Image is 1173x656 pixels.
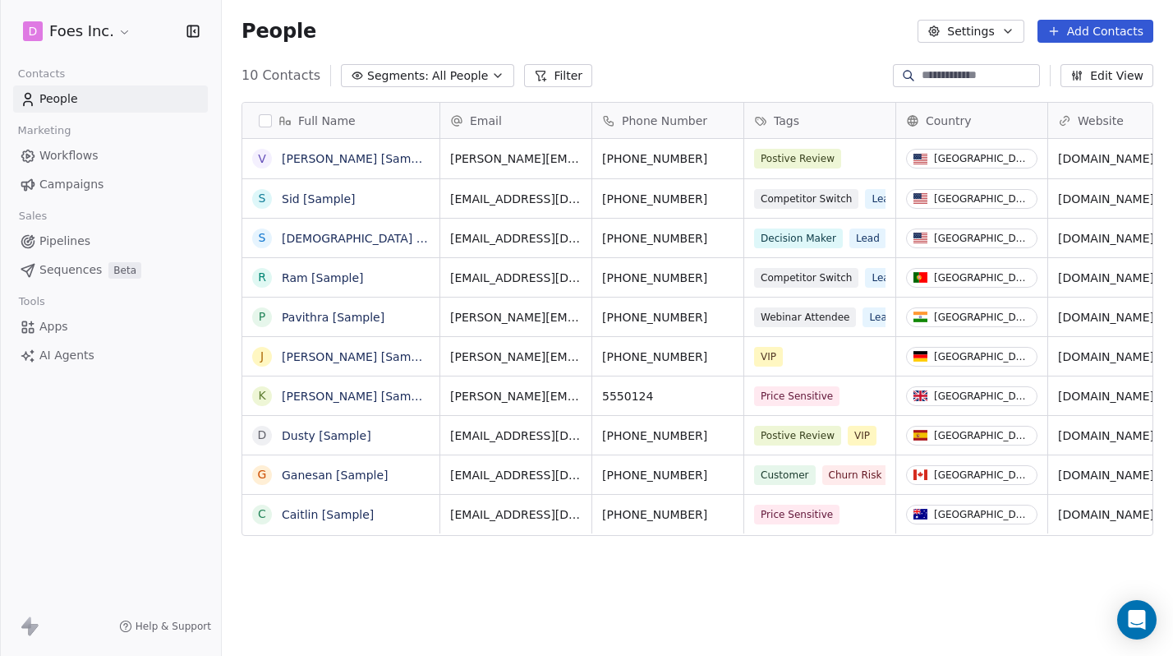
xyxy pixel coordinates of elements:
[39,347,94,364] span: AI Agents
[602,309,734,326] span: [PHONE_NUMBER]
[1058,152,1154,165] a: [DOMAIN_NAME]
[1058,350,1154,363] a: [DOMAIN_NAME]
[822,465,889,485] span: Churn Risk
[934,233,1030,244] div: [GEOGRAPHIC_DATA]
[282,350,433,363] a: [PERSON_NAME] [Sample]
[39,176,103,193] span: Campaigns
[108,262,141,279] span: Beta
[11,204,54,229] span: Sales
[1058,429,1154,442] a: [DOMAIN_NAME]
[39,147,99,164] span: Workflows
[49,21,114,42] span: Foes Inc.
[934,193,1030,205] div: [GEOGRAPHIC_DATA]
[754,149,841,169] span: Postive Review
[622,113,707,129] span: Phone Number
[258,506,266,523] div: C
[119,620,211,633] a: Help & Support
[258,466,267,483] div: G
[602,467,734,483] span: [PHONE_NUMBER]
[1058,271,1154,284] a: [DOMAIN_NAME]
[13,171,208,198] a: Campaigns
[849,229,886,248] span: Lead
[282,192,356,206] a: Sid [Sample]
[934,390,1030,402] div: [GEOGRAPHIC_DATA]
[259,229,266,247] div: S
[1117,600,1157,640] div: Open Intercom Messenger
[754,189,858,209] span: Competitor Switch
[1058,232,1154,245] a: [DOMAIN_NAME]
[260,348,264,365] div: J
[11,118,78,143] span: Marketing
[602,150,734,167] span: [PHONE_NUMBER]
[602,191,734,207] span: [PHONE_NUMBER]
[450,270,582,286] span: [EMAIL_ADDRESS][DOMAIN_NAME]
[13,256,208,284] a: SequencesBeta
[1058,390,1154,403] a: [DOMAIN_NAME]
[282,429,371,442] a: Dusty [Sample]
[282,311,384,324] a: Pavithra [Sample]
[754,268,858,288] span: Competitor Switch
[774,113,799,129] span: Tags
[242,139,440,640] div: grid
[282,508,374,521] a: Caitlin [Sample]
[13,142,208,169] a: Workflows
[602,270,734,286] span: [PHONE_NUMBER]
[432,67,488,85] span: All People
[1058,192,1154,206] a: [DOMAIN_NAME]
[39,318,68,335] span: Apps
[282,390,433,403] a: [PERSON_NAME] [Sample]
[282,469,389,482] a: Ganesan [Sample]
[1058,469,1154,482] a: [DOMAIN_NAME]
[918,20,1023,43] button: Settings
[136,620,211,633] span: Help & Support
[754,465,816,485] span: Customer
[39,261,102,279] span: Sequences
[934,469,1030,481] div: [GEOGRAPHIC_DATA]
[934,509,1030,520] div: [GEOGRAPHIC_DATA]
[259,190,266,207] div: S
[20,17,135,45] button: DFoes Inc.
[754,229,843,248] span: Decision Maker
[39,90,78,108] span: People
[450,230,582,247] span: [EMAIL_ADDRESS][DOMAIN_NAME]
[11,62,72,86] span: Contacts
[39,233,90,250] span: Pipelines
[865,268,902,288] span: Lead
[602,506,734,523] span: [PHONE_NUMBER]
[754,307,856,327] span: Webinar Attendee
[13,313,208,340] a: Apps
[934,430,1030,441] div: [GEOGRAPHIC_DATA]
[744,103,895,138] div: Tags
[602,427,734,444] span: [PHONE_NUMBER]
[754,386,839,406] span: Price Sensitive
[13,85,208,113] a: People
[470,113,502,129] span: Email
[1058,311,1154,324] a: [DOMAIN_NAME]
[862,307,899,327] span: Lead
[602,230,734,247] span: [PHONE_NUMBER]
[258,427,267,444] div: D
[282,152,433,165] a: [PERSON_NAME] [Sample]
[1060,64,1153,87] button: Edit View
[450,150,582,167] span: [PERSON_NAME][EMAIL_ADDRESS][DOMAIN_NAME]
[258,150,266,168] div: V
[602,349,734,365] span: [PHONE_NUMBER]
[450,309,582,326] span: [PERSON_NAME][EMAIL_ADDRESS][DOMAIN_NAME]
[934,312,1030,323] div: [GEOGRAPHIC_DATA]
[934,351,1030,363] div: [GEOGRAPHIC_DATA]
[592,103,743,138] div: Phone Number
[450,506,582,523] span: [EMAIL_ADDRESS][DOMAIN_NAME]
[450,349,582,365] span: [PERSON_NAME][EMAIL_ADDRESS][DOMAIN_NAME]
[450,191,582,207] span: [EMAIL_ADDRESS][DOMAIN_NAME]
[754,505,839,524] span: Price Sensitive
[258,387,265,404] div: K
[258,269,266,286] div: R
[13,228,208,255] a: Pipelines
[298,113,356,129] span: Full Name
[524,64,592,87] button: Filter
[865,189,902,209] span: Lead
[242,103,439,138] div: Full Name
[754,426,841,446] span: Postive Review
[11,289,52,314] span: Tools
[934,153,1030,164] div: [GEOGRAPHIC_DATA]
